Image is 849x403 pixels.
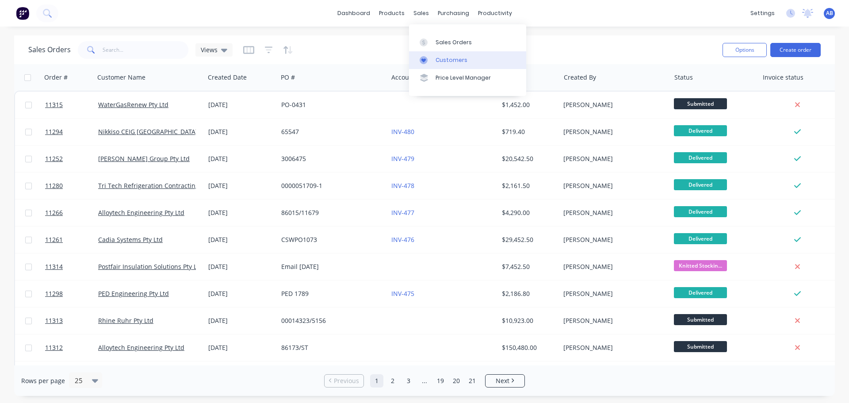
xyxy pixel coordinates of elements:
div: Created By [564,73,596,82]
a: 11311 [45,361,98,388]
div: Accounting Order # [391,73,450,82]
a: 11266 [45,200,98,226]
a: Cadia Systems Pty Ltd [98,235,163,244]
div: $7,452.50 [502,262,554,271]
a: Jump forward [418,374,431,388]
a: 11280 [45,173,98,199]
div: PO-0431 [281,100,379,109]
a: INV-480 [391,127,414,136]
a: Page 1 is your current page [370,374,383,388]
a: Rhine Ruhr Pty Ltd [98,316,153,325]
div: 65547 [281,127,379,136]
div: Created Date [208,73,247,82]
span: 11312 [45,343,63,352]
span: 11313 [45,316,63,325]
div: 3006475 [281,154,379,163]
a: Previous page [325,376,363,385]
div: [DATE] [208,289,274,298]
div: [DATE] [208,316,274,325]
span: Delivered [674,179,727,190]
a: Page 20 [450,374,463,388]
div: [DATE] [208,208,274,217]
a: 11252 [45,146,98,172]
a: Page 2 [386,374,399,388]
div: [DATE] [208,181,274,190]
ul: Pagination [321,374,528,388]
div: Customer Name [97,73,145,82]
div: [PERSON_NAME] [563,181,662,190]
a: 11313 [45,307,98,334]
div: Customers [436,56,467,64]
span: Views [201,45,218,54]
div: 86015/11679 [281,208,379,217]
div: 0000051709-1 [281,181,379,190]
div: Invoice status [763,73,803,82]
a: INV-476 [391,235,414,244]
a: 11312 [45,334,98,361]
div: $150,480.00 [502,343,554,352]
div: Email [DATE] [281,262,379,271]
span: 11280 [45,181,63,190]
div: sales [409,7,433,20]
a: PED Engineering Pty Ltd [98,289,169,298]
span: 11298 [45,289,63,298]
span: Delivered [674,206,727,217]
div: $2,161.50 [502,181,554,190]
span: Submitted [674,341,727,352]
span: 11261 [45,235,63,244]
a: [PERSON_NAME] Group Pty Ltd [98,154,190,163]
div: [DATE] [208,100,274,109]
div: [PERSON_NAME] [563,100,662,109]
div: CSWPO1073 [281,235,379,244]
div: [PERSON_NAME] [563,208,662,217]
div: $2,186.80 [502,289,554,298]
h1: Sales Orders [28,46,71,54]
span: Previous [334,376,359,385]
a: Page 3 [402,374,415,388]
button: Create order [770,43,821,57]
span: Next [496,376,509,385]
div: [PERSON_NAME] [563,154,662,163]
div: [DATE] [208,154,274,163]
a: Page 19 [434,374,447,388]
input: Search... [103,41,189,59]
a: Postfair Insulation Solutions Pty Ltd [98,262,203,271]
a: Next page [486,376,524,385]
span: Submitted [674,314,727,325]
div: $1,452.00 [502,100,554,109]
a: 11315 [45,92,98,118]
div: [PERSON_NAME] [563,289,662,298]
a: dashboard [333,7,375,20]
div: Order # [44,73,68,82]
div: PO # [281,73,295,82]
div: [PERSON_NAME] [563,235,662,244]
a: Sales Orders [409,33,526,51]
div: PED 1789 [281,289,379,298]
span: Delivered [674,125,727,136]
a: Nikkiso CEIG [GEOGRAPHIC_DATA] [98,127,198,136]
span: 11252 [45,154,63,163]
a: INV-477 [391,208,414,217]
div: [DATE] [208,127,274,136]
button: Options [723,43,767,57]
a: INV-475 [391,289,414,298]
div: settings [746,7,779,20]
div: Status [674,73,693,82]
a: INV-479 [391,154,414,163]
span: Delivered [674,152,727,163]
div: Sales Orders [436,38,472,46]
a: Tri Tech Refrigeration Contracting & Engineering [98,181,243,190]
span: Delivered [674,233,727,244]
a: Alloytech Engineering Pty Ltd [98,343,184,352]
div: [DATE] [208,262,274,271]
div: Price Level Manager [436,74,491,82]
span: 11266 [45,208,63,217]
span: AB [826,9,833,17]
a: 11298 [45,280,98,307]
div: $10,923.00 [502,316,554,325]
span: 11315 [45,100,63,109]
span: Delivered [674,287,727,298]
div: [PERSON_NAME] [563,343,662,352]
span: 11294 [45,127,63,136]
a: 11294 [45,119,98,145]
